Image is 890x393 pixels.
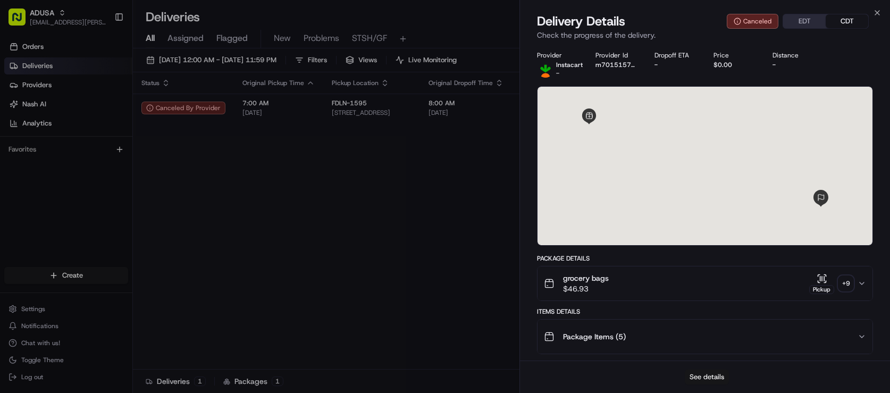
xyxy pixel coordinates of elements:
[90,223,98,232] div: 💻
[28,137,175,148] input: Clear
[75,248,129,256] a: Powered byPylon
[11,170,30,189] img: 1736555255976-a54dd68f-1ca7-489b-9aae-adbdc363a1c4
[773,61,815,69] div: -
[838,276,853,291] div: + 9
[537,13,625,30] span: Delivery Details
[537,30,874,40] p: Check the progress of the delivery.
[654,51,696,60] div: Dropoff ETA
[563,331,626,342] span: Package Items ( 5 )
[537,254,874,263] div: Package Details
[773,51,815,60] div: Distance
[563,273,609,283] span: grocery bags
[809,273,834,294] button: Pickup
[809,273,853,294] button: Pickup+9
[713,51,755,60] div: Price
[11,79,32,100] img: Nash
[783,14,826,28] button: EDT
[11,111,194,128] p: Welcome 👋
[36,170,174,180] div: Start new chat
[556,69,559,78] span: -
[809,285,834,294] div: Pickup
[36,180,135,189] div: We're available if you need us!
[538,266,873,300] button: grocery bags$46.93Pickup+9
[537,307,874,316] div: Items Details
[727,14,778,29] button: Canceled
[685,370,729,384] button: See details
[595,51,637,60] div: Provider Id
[100,222,171,233] span: API Documentation
[537,61,554,78] img: profile_instacart_ahold_partner.png
[556,61,583,69] span: Instacart
[537,51,579,60] div: Provider
[6,218,86,237] a: 📗Knowledge Base
[181,173,194,186] button: Start new chat
[595,61,637,69] button: m701515795
[86,218,175,237] a: 💻API Documentation
[11,223,19,232] div: 📗
[713,61,755,69] div: $0.00
[21,222,81,233] span: Knowledge Base
[538,320,873,354] button: Package Items (5)
[826,14,868,28] button: CDT
[106,248,129,256] span: Pylon
[654,61,696,69] div: -
[563,283,609,294] span: $46.93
